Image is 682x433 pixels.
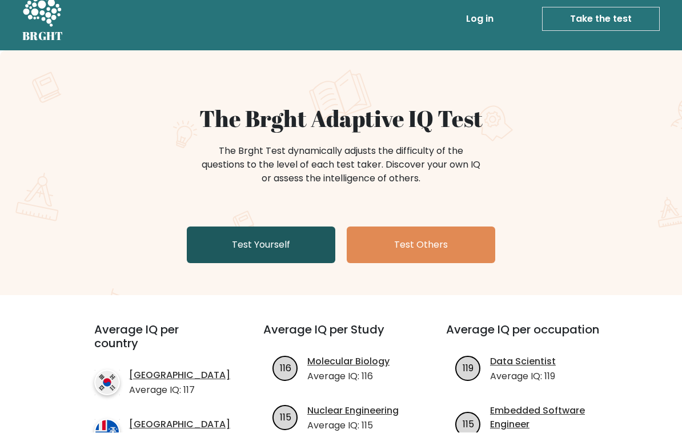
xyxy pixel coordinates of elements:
[490,404,601,432] a: Embedded Software Engineer
[307,419,399,433] p: Average IQ: 115
[490,355,556,369] a: Data Scientist
[307,355,390,369] a: Molecular Biology
[129,384,230,398] p: Average IQ: 117
[542,7,660,31] a: Take the test
[307,404,399,418] a: Nuclear Engineering
[462,8,498,31] a: Log in
[94,370,120,396] img: country
[307,370,390,384] p: Average IQ: 116
[462,418,474,431] text: 115
[279,411,291,424] text: 115
[129,369,230,383] a: [GEOGRAPHIC_DATA]
[22,30,63,43] h5: BRGHT
[463,362,474,375] text: 119
[279,362,291,375] text: 116
[129,418,230,432] a: [GEOGRAPHIC_DATA]
[198,145,484,186] div: The Brght Test dynamically adjusts the difficulty of the questions to the level of each test take...
[94,323,222,364] h3: Average IQ per country
[490,370,556,384] p: Average IQ: 119
[263,323,419,351] h3: Average IQ per Study
[446,323,601,351] h3: Average IQ per occupation
[187,227,335,264] a: Test Yourself
[62,106,620,133] h1: The Brght Adaptive IQ Test
[347,227,495,264] a: Test Others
